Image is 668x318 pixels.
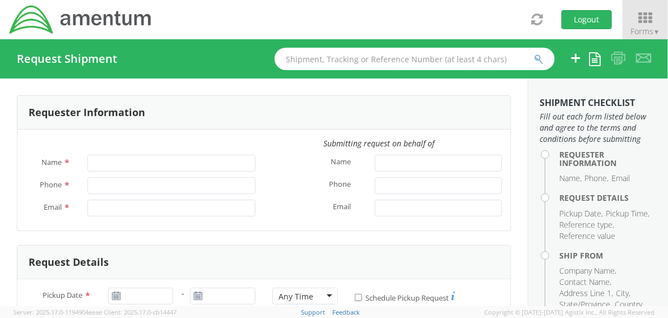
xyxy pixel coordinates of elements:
a: Feedback [332,308,360,316]
h3: Shipment Checklist [540,98,657,108]
li: Country [615,299,644,310]
span: Email [333,201,351,214]
h3: Request Details [29,257,109,268]
span: Fill out each form listed below and agree to the terms and conditions before submitting [540,111,657,145]
h4: Requester Information [559,150,657,168]
span: ▼ [653,27,660,36]
li: Reference type [559,219,614,231]
li: Company Name [559,265,616,276]
li: Phone [584,173,609,184]
span: Copyright © [DATE]-[DATE] Agistix Inc., All Rights Reserved [484,308,655,317]
i: Submitting request on behalf of [323,138,434,149]
h4: Ship From [559,251,657,260]
span: Email [44,202,62,212]
button: Logout [562,10,612,29]
h3: Requester Information [29,107,145,118]
span: Pickup Date [43,290,82,300]
li: Contact Name [559,276,611,288]
input: Shipment, Tracking or Reference Number (at least 4 chars) [275,48,555,70]
h4: Request Shipment [17,53,117,65]
li: Pickup Time [606,208,650,219]
li: Reference value [559,231,615,242]
li: Email [611,173,630,184]
span: Server: 2025.17.0-1194904eeae [13,308,102,316]
li: City [616,288,630,299]
li: Name [559,173,582,184]
span: Name [331,156,351,169]
span: Name [41,157,62,167]
span: Phone [329,179,351,192]
div: Any Time [279,291,313,302]
span: Client: 2025.17.0-cb14447 [104,308,177,316]
span: Forms [630,26,660,36]
span: Phone [40,179,62,190]
a: Support [301,308,325,316]
img: dyn-intl-logo-049831509241104b2a82.png [8,4,153,35]
h4: Request Details [559,193,657,202]
li: State/Province [559,299,612,310]
li: Address Line 1 [559,288,613,299]
li: Pickup Date [559,208,603,219]
input: Schedule Pickup Request [355,294,362,301]
label: Schedule Pickup Request [355,290,455,303]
